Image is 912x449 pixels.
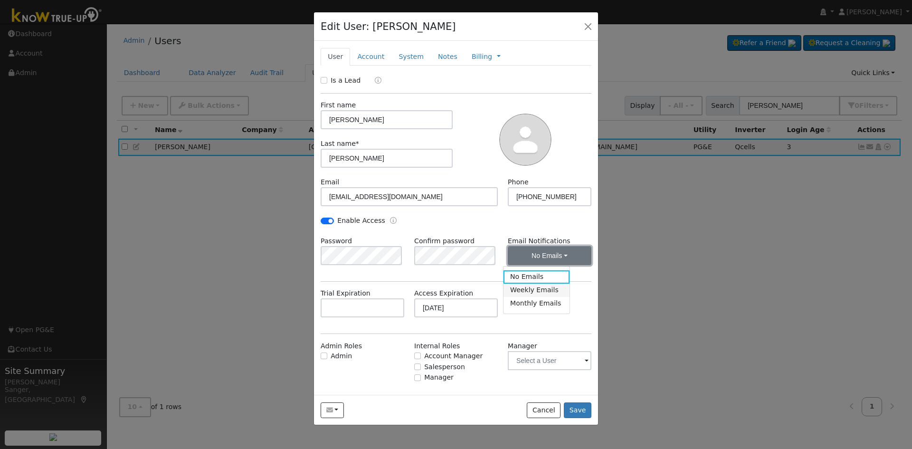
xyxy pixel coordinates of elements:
label: First name [321,100,356,110]
label: Phone [508,177,529,187]
a: User [321,48,350,66]
span: Required [356,140,359,147]
button: Cancel [527,402,560,419]
button: No Emails [508,246,591,265]
label: Trial Expiration [321,288,370,298]
label: Confirm password [414,236,475,246]
label: Access Expiration [414,288,473,298]
label: Internal Roles [414,341,460,351]
label: Password [321,236,352,246]
a: System [391,48,431,66]
a: Weekly Emails [503,284,570,297]
input: Admin [321,353,327,359]
label: Account Manager [424,351,483,361]
a: Account [350,48,391,66]
label: Enable Access [337,216,385,226]
label: Email Notifications [508,236,591,246]
input: Account Manager [414,353,421,359]
label: Last name [321,139,359,149]
input: Select a User [508,351,591,370]
label: Manager [508,341,537,351]
a: Enable Access [390,216,397,227]
a: Notes [431,48,465,66]
label: Email [321,177,339,187]
label: Admin [331,351,352,361]
label: Is a Lead [331,76,361,86]
a: Lead [368,76,381,86]
input: Salesperson [414,363,421,370]
a: Billing [472,52,492,62]
input: Manager [414,374,421,381]
label: Manager [424,373,454,382]
a: Monthly Emails [503,297,570,310]
div: Stats [570,393,591,403]
h4: Edit User: [PERSON_NAME] [321,19,456,34]
button: fishinggpa71@gmail.net [321,402,344,419]
button: Save [564,402,591,419]
label: Admin Roles [321,341,362,351]
input: Is a Lead [321,77,327,84]
label: Salesperson [424,362,465,372]
a: No Emails [503,270,570,284]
